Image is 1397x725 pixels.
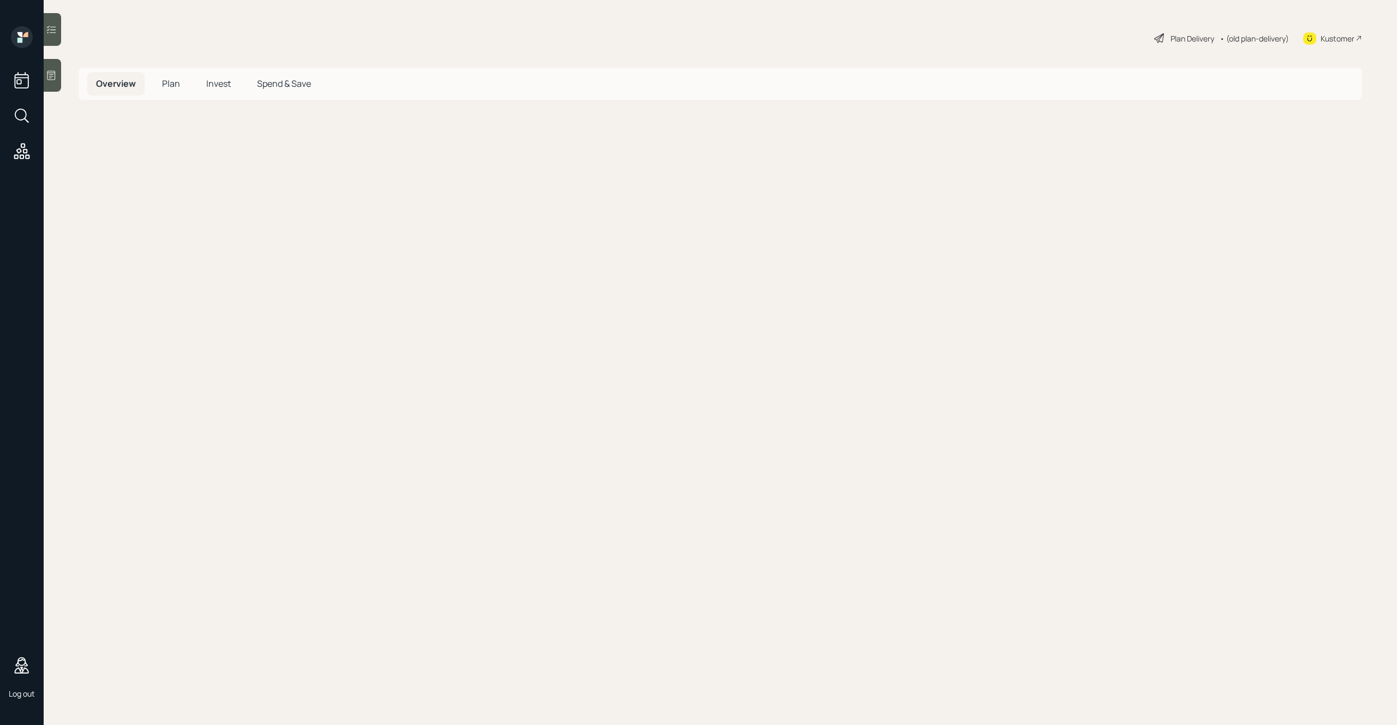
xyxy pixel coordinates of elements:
div: Kustomer [1321,33,1354,44]
div: Plan Delivery [1171,33,1214,44]
div: • (old plan-delivery) [1220,33,1289,44]
div: Log out [9,688,35,699]
span: Overview [96,78,136,90]
span: Invest [206,78,231,90]
span: Spend & Save [257,78,311,90]
span: Plan [162,78,180,90]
